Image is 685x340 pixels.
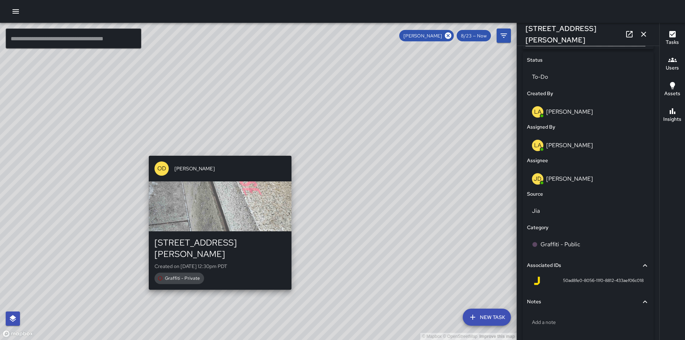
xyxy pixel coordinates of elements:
span: [PERSON_NAME] [399,33,446,39]
p: Jia [532,207,644,215]
h6: Source [527,190,543,198]
span: Graffiti - Private [161,275,204,281]
p: LA [534,108,542,116]
p: LA [534,141,542,150]
p: [PERSON_NAME] [546,108,593,115]
h6: Category [527,224,548,232]
p: [PERSON_NAME] [546,175,593,182]
button: Filters [497,29,511,43]
span: 8/23 — Now [457,33,491,39]
h6: Notes [527,298,541,306]
h6: Assignee [527,157,548,165]
button: Tasks [660,26,685,51]
button: New Task [463,309,511,326]
h6: Assets [664,90,680,98]
h6: [STREET_ADDRESS][PERSON_NAME] [526,23,622,46]
p: To-Do [532,73,644,81]
h6: Status [527,56,543,64]
p: Graffiti - Public [541,240,580,249]
h6: Assigned By [527,123,555,131]
button: Assets [660,77,685,103]
p: OD [157,164,166,173]
p: Created on [DATE] 12:30pm PDT [154,263,286,270]
button: Insights [660,103,685,128]
span: 50ad8fe0-8056-11f0-8812-433aef06c018 [563,277,644,284]
h6: Tasks [666,38,679,46]
h6: Created By [527,90,553,98]
h6: Insights [663,115,681,123]
p: [PERSON_NAME] [546,141,593,149]
div: [PERSON_NAME] [399,30,454,41]
button: Users [660,51,685,77]
h6: Associated IDs [527,262,561,269]
div: Associated IDs [527,257,649,274]
span: [PERSON_NAME] [174,165,286,172]
button: OD[PERSON_NAME][STREET_ADDRESS][PERSON_NAME]Created on [DATE] 12:30pm PDTGraffiti - Private [149,156,291,290]
p: Add a note [532,319,644,326]
div: Notes [527,294,649,310]
p: JD [534,175,542,183]
div: [STREET_ADDRESS][PERSON_NAME] [154,237,286,260]
h6: Users [666,64,679,72]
